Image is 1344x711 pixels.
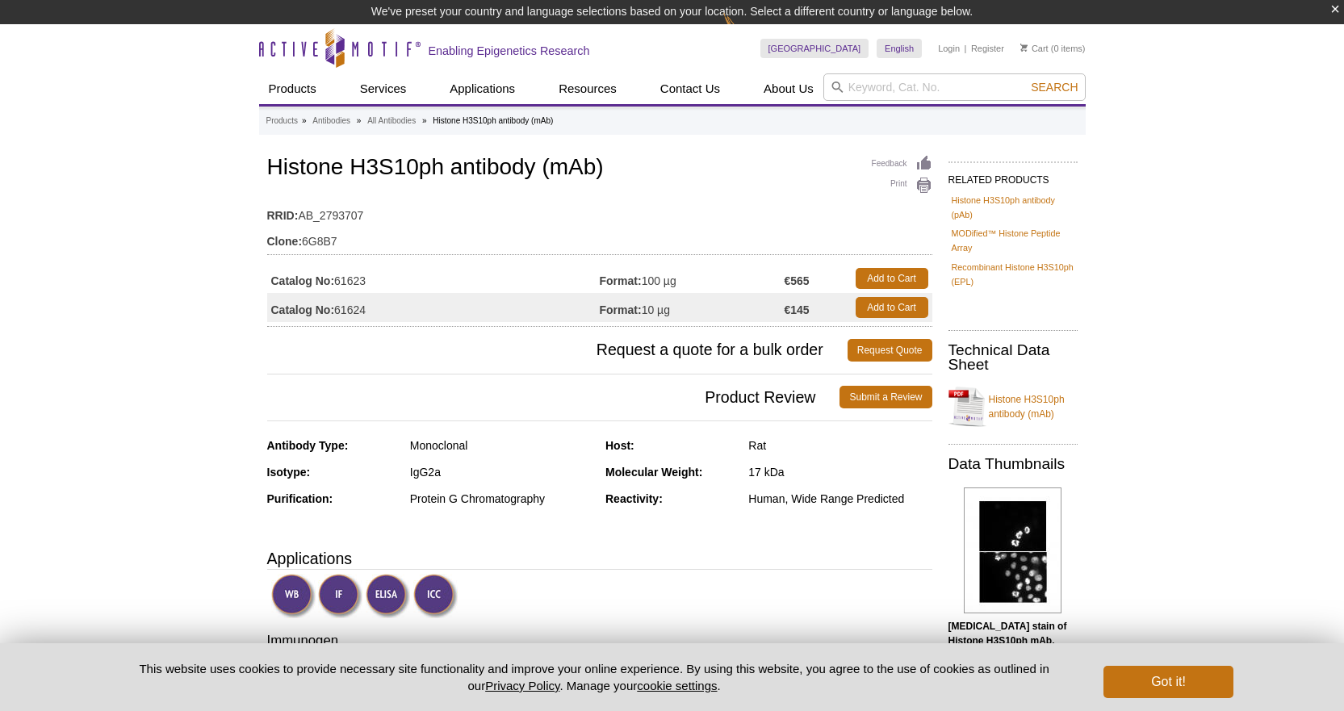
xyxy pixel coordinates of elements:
strong: Isotype: [267,466,311,479]
li: (0 items) [1020,39,1086,58]
a: MODified™ Histone Peptide Array [952,226,1074,255]
img: Change Here [723,12,766,50]
a: All Antibodies [367,114,416,128]
a: Applications [440,73,525,104]
a: Services [350,73,417,104]
div: IgG2a [410,465,593,479]
a: Histone H3S10ph antibody (mAb) [948,383,1078,431]
a: Submit a Review [839,386,932,408]
h1: Histone H3S10ph antibody (mAb) [267,155,932,182]
a: Privacy Policy [485,679,559,692]
td: 61623 [267,264,600,293]
strong: €145 [784,303,809,317]
a: Print [872,177,932,194]
td: AB_2793707 [267,199,932,224]
b: [MEDICAL_DATA] stain of Histone H3S10ph mAb. [948,621,1067,646]
strong: Clone: [267,234,303,249]
a: Request Quote [848,339,932,362]
strong: Catalog No: [271,274,335,288]
strong: Format: [600,303,642,317]
strong: Molecular Weight: [605,466,702,479]
li: » [357,116,362,125]
strong: €565 [784,274,809,288]
h2: Data Thumbnails [948,457,1078,471]
h2: Technical Data Sheet [948,343,1078,372]
a: Cart [1020,43,1049,54]
strong: Catalog No: [271,303,335,317]
button: Got it! [1103,666,1233,698]
a: Add to Cart [856,297,928,318]
a: Recombinant Histone H3S10ph (EPL) [952,260,1074,289]
div: Human, Wide Range Predicted [748,491,932,506]
a: Antibodies [312,114,350,128]
h2: Enabling Epigenetics Research [429,44,590,58]
input: Keyword, Cat. No. [823,73,1086,101]
a: Contact Us [651,73,730,104]
button: Search [1026,80,1082,94]
a: Histone H3S10ph antibody (pAb) [952,193,1074,222]
a: Add to Cart [856,268,928,289]
div: Rat [748,438,932,453]
img: Your Cart [1020,44,1028,52]
li: » [302,116,307,125]
button: cookie settings [637,679,717,692]
img: Histone H3S10ph antibody (mAb) tested by immunofluorescence. [964,487,1061,613]
td: 10 µg [600,293,785,322]
a: Feedback [872,155,932,173]
div: Monoclonal [410,438,593,453]
a: About Us [754,73,823,104]
strong: Format: [600,274,642,288]
a: Resources [549,73,626,104]
td: 61624 [267,293,600,322]
div: Protein G Chromatography [410,491,593,506]
strong: Host: [605,439,634,452]
a: Products [266,114,298,128]
h2: RELATED PRODUCTS [948,161,1078,190]
strong: RRID: [267,208,299,223]
strong: Reactivity: [605,492,663,505]
p: (Click image to enlarge and see details.) [948,619,1078,677]
a: Login [938,43,960,54]
div: 17 kDa [748,465,932,479]
strong: Purification: [267,492,333,505]
img: Immunofluorescence Validated [318,574,362,618]
img: Immunocytochemistry Validated [413,574,458,618]
li: | [965,39,967,58]
span: Search [1031,81,1078,94]
span: Product Review [267,386,840,408]
a: English [877,39,922,58]
a: [GEOGRAPHIC_DATA] [760,39,869,58]
li: » [422,116,427,125]
p: This website uses cookies to provide necessary site functionality and improve your online experie... [111,660,1078,694]
a: Register [971,43,1004,54]
img: Western Blot Validated [271,574,316,618]
td: 6G8B7 [267,224,932,250]
td: 100 µg [600,264,785,293]
strong: Antibody Type: [267,439,349,452]
img: Enzyme-linked Immunosorbent Assay Validated [366,574,410,618]
a: Products [259,73,326,104]
li: Histone H3S10ph antibody (mAb) [433,116,553,125]
h3: Applications [267,546,932,571]
h3: Immunogen [267,631,932,654]
span: Request a quote for a bulk order [267,339,848,362]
